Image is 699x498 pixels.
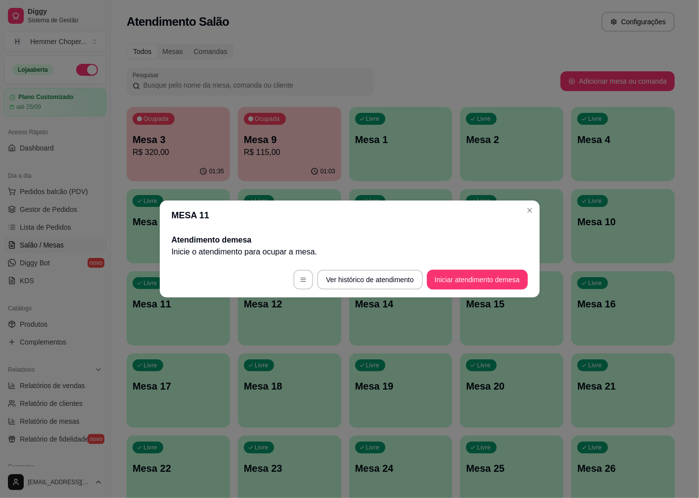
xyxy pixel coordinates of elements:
[172,246,528,258] p: Inicie o atendimento para ocupar a mesa .
[160,200,540,230] header: MESA 11
[317,270,422,290] button: Ver histórico de atendimento
[522,202,538,218] button: Close
[172,234,528,246] h2: Atendimento de mesa
[427,270,528,290] button: Iniciar atendimento demesa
